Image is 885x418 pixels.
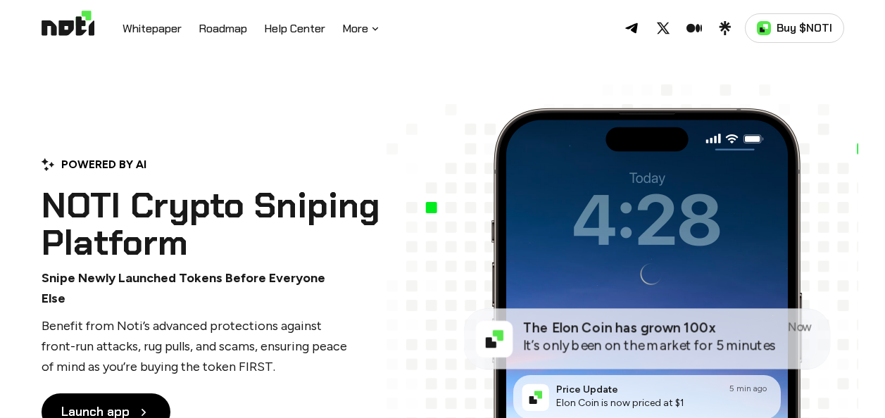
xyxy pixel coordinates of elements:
[42,316,351,376] p: Benefit from Noti’s advanced protections against front-run attacks, rug pulls, and scams, ensurin...
[42,268,351,309] p: Snipe Newly Launched Tokens Before Everyone Else
[42,187,401,261] h1: NOTI Crypto Sniping Platform
[42,158,54,171] img: Powered by AI
[264,20,325,39] a: Help Center
[42,11,94,46] img: Logo
[745,13,844,43] a: Buy $NOTI
[342,20,381,37] button: More
[123,20,182,39] a: Whitepaper
[199,20,247,39] a: Roadmap
[42,156,146,174] div: POWERED BY AI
